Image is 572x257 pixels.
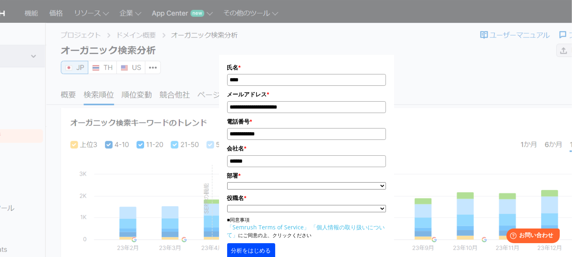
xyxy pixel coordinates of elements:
[227,171,386,180] label: 部署
[227,63,386,72] label: 氏名
[227,216,386,239] p: ■同意事項 にご同意の上、クリックください
[227,117,386,126] label: 電話番号
[500,225,563,248] iframe: Help widget launcher
[227,144,386,153] label: 会社名
[227,223,385,239] a: 「個人情報の取り扱いについて」
[227,223,310,231] a: 「Semrush Terms of Service」
[227,194,386,203] label: 役職名
[227,90,386,99] label: メールアドレス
